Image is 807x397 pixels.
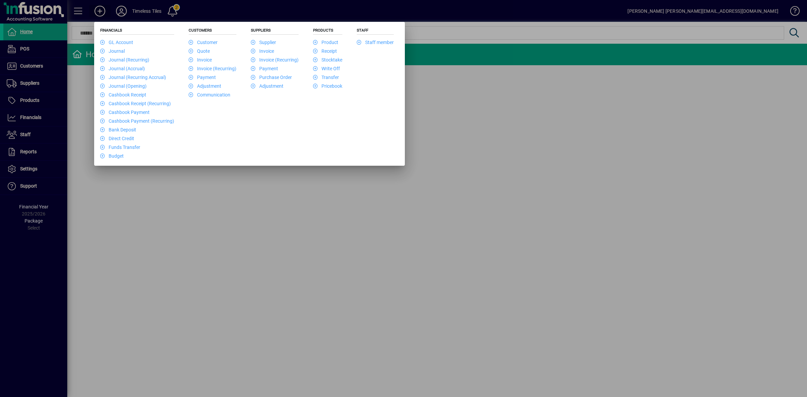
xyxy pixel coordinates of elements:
h5: Financials [100,28,174,35]
a: Cashbook Receipt [100,92,146,97]
a: Adjustment [189,83,221,89]
a: Invoice [189,57,212,63]
a: Communication [189,92,230,97]
a: Customer [189,40,218,45]
a: Adjustment [251,83,283,89]
a: Transfer [313,75,339,80]
a: Invoice (Recurring) [251,57,299,63]
a: Write Off [313,66,340,71]
a: Purchase Order [251,75,292,80]
a: Budget [100,153,124,159]
a: Staff member [357,40,394,45]
a: Journal (Recurring) [100,57,149,63]
h5: Suppliers [251,28,299,35]
a: Quote [189,48,210,54]
a: Stocktake [313,57,342,63]
a: Direct Credit [100,136,134,141]
h5: Customers [189,28,236,35]
a: Pricebook [313,83,342,89]
a: Cashbook Payment [100,110,150,115]
a: Cashbook Receipt (Recurring) [100,101,171,106]
a: Invoice [251,48,274,54]
a: Journal (Opening) [100,83,147,89]
h5: Staff [357,28,394,35]
a: Journal (Accrual) [100,66,145,71]
a: Cashbook Payment (Recurring) [100,118,174,124]
a: Bank Deposit [100,127,136,132]
a: Payment [189,75,216,80]
h5: Products [313,28,342,35]
a: Payment [251,66,278,71]
a: Supplier [251,40,276,45]
a: Invoice (Recurring) [189,66,236,71]
a: Receipt [313,48,337,54]
a: Journal [100,48,125,54]
a: Journal (Recurring Accrual) [100,75,166,80]
a: Product [313,40,338,45]
a: GL Account [100,40,133,45]
a: Funds Transfer [100,145,140,150]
